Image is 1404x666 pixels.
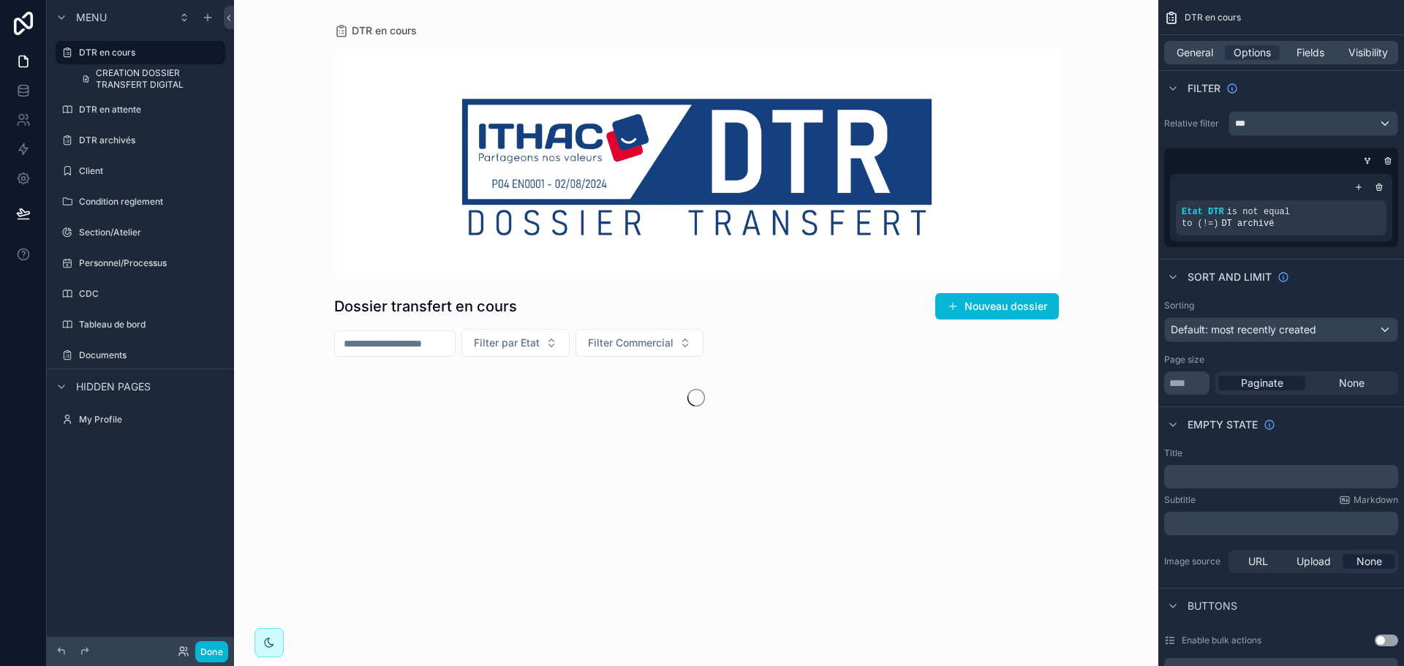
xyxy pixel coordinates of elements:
a: DTR archivés [56,129,225,152]
label: Documents [79,349,222,361]
span: Hidden pages [76,379,151,394]
label: Client [79,165,222,177]
span: None [1339,376,1365,390]
label: Condition reglement [79,196,222,208]
a: DTR en attente [56,98,225,121]
label: Sorting [1164,300,1194,311]
label: Relative filter [1164,118,1223,129]
div: scrollable content [1164,465,1398,488]
span: CREATION DOSSIER TRANSFERT DIGITAL [96,67,216,91]
span: Etat DTR [1182,207,1224,217]
label: Page size [1164,354,1204,366]
a: Personnel/Processus [56,251,225,275]
label: Image source [1164,556,1223,567]
span: Markdown [1354,494,1398,506]
span: General [1177,45,1213,60]
span: Menu [76,10,107,25]
button: Done [195,641,228,662]
label: Tableau de bord [79,319,222,330]
a: Markdown [1339,494,1398,506]
span: Fields [1297,45,1324,60]
span: URL [1248,554,1268,569]
span: Paginate [1241,376,1283,390]
label: CDC [79,288,222,300]
span: Default: most recently created [1171,323,1316,336]
label: DTR en cours [79,47,216,58]
span: Empty state [1188,417,1258,432]
a: Documents [56,344,225,367]
label: DTR en attente [79,104,222,116]
button: Default: most recently created [1164,317,1398,342]
span: Upload [1297,554,1331,569]
span: is not equal to (!=) [1182,207,1290,229]
a: Condition reglement [56,190,225,213]
a: My Profile [56,408,225,431]
span: Visibility [1348,45,1388,60]
a: CDC [56,282,225,306]
a: Client [56,159,225,183]
span: Sort And Limit [1188,270,1272,284]
a: Section/Atelier [56,221,225,244]
span: Filter [1188,81,1220,96]
span: None [1356,554,1382,569]
label: Subtitle [1164,494,1196,506]
label: Personnel/Processus [79,257,222,269]
div: scrollable content [1164,512,1398,535]
span: DT archivé [1221,219,1274,229]
a: Tableau de bord [56,313,225,336]
span: DTR en cours [1185,12,1241,23]
label: My Profile [79,414,222,425]
label: Section/Atelier [79,227,222,238]
label: DTR archivés [79,135,222,146]
label: Title [1164,447,1182,459]
span: Options [1234,45,1271,60]
span: Buttons [1188,599,1237,613]
a: DTR en cours [56,41,225,64]
label: Enable bulk actions [1182,635,1261,646]
a: CREATION DOSSIER TRANSFERT DIGITAL [73,67,225,91]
